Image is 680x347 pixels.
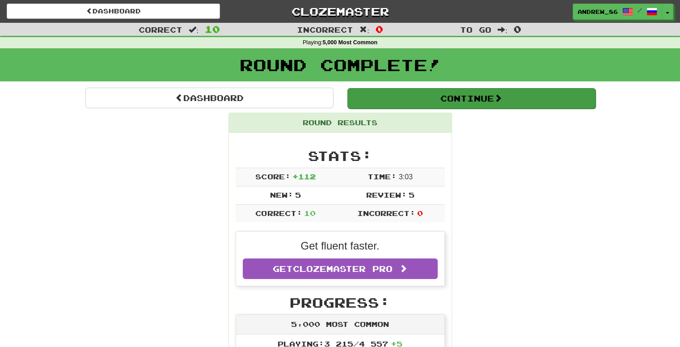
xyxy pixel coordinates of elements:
[399,173,413,181] span: 3 : 0 3
[297,25,353,34] span: Incorrect
[270,190,293,199] span: New:
[85,88,334,108] a: Dashboard
[189,26,199,34] span: :
[205,24,220,34] span: 10
[229,113,452,133] div: Round Results
[366,190,406,199] span: Review:
[638,7,642,13] span: /
[243,258,438,279] a: GetClozemaster Pro
[292,172,316,181] span: + 112
[417,209,423,217] span: 0
[295,190,301,199] span: 5
[139,25,182,34] span: Correct
[573,4,662,20] a: Andrew_86 /
[293,264,393,274] span: Clozemaster Pro
[460,25,491,34] span: To go
[409,190,414,199] span: 5
[3,56,677,74] h1: Round Complete!
[236,295,445,310] h2: Progress:
[514,24,521,34] span: 0
[243,238,438,254] p: Get fluent faster.
[7,4,220,19] a: Dashboard
[498,26,507,34] span: :
[255,172,290,181] span: Score:
[578,8,618,16] span: Andrew_86
[367,172,397,181] span: Time:
[359,26,369,34] span: :
[323,39,377,46] strong: 5,000 Most Common
[236,148,445,163] h2: Stats:
[304,209,316,217] span: 10
[347,88,596,109] button: Continue
[376,24,383,34] span: 0
[357,209,415,217] span: Incorrect:
[236,315,444,334] div: 5,000 Most Common
[255,209,302,217] span: Correct:
[233,4,447,19] a: Clozemaster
